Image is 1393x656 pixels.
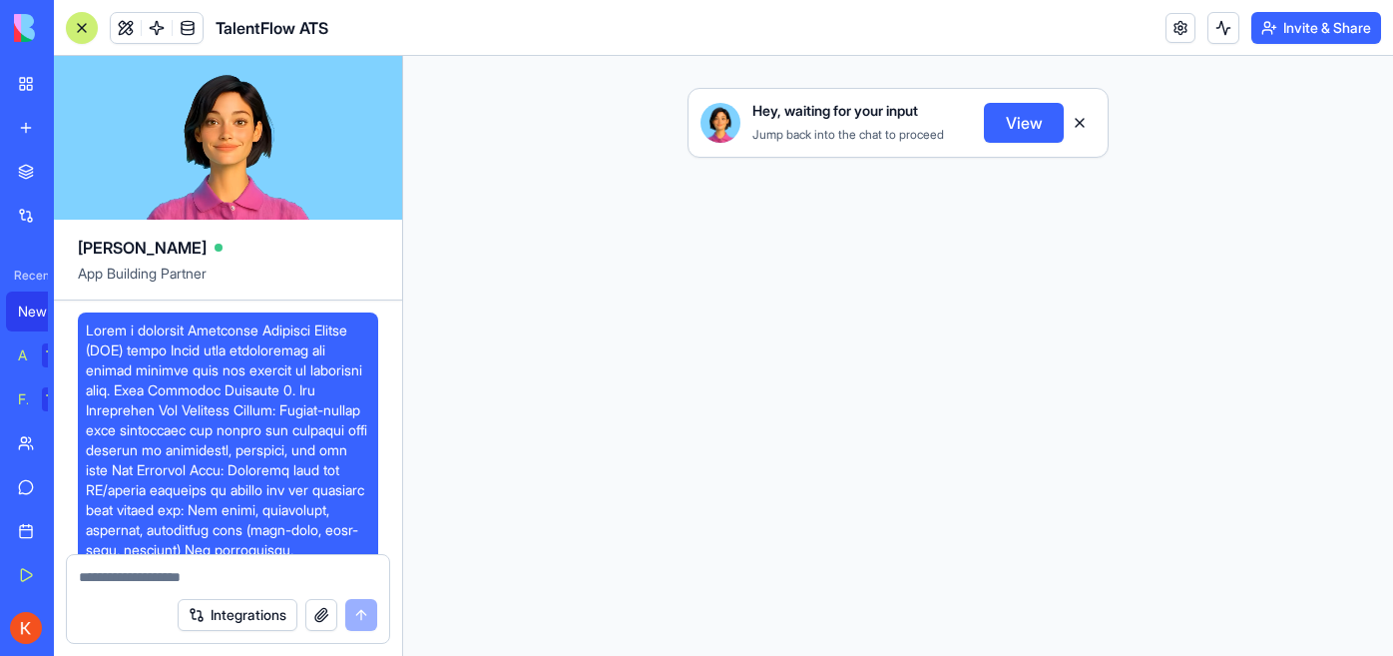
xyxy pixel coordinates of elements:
[216,16,328,40] span: TalentFlow ATS
[752,127,944,142] span: Jump back into the chat to proceed
[6,379,86,419] a: Feedback FormTRY
[6,292,86,331] a: New App
[42,387,74,411] div: TRY
[984,103,1064,143] button: View
[18,302,74,322] div: New App
[752,101,918,121] span: Hey, waiting for your input
[42,343,74,367] div: TRY
[178,599,297,631] button: Integrations
[1251,12,1381,44] button: Invite & Share
[6,335,86,375] a: AI Logo GeneratorTRY
[18,345,28,365] div: AI Logo Generator
[6,268,48,284] span: Recent
[78,264,378,300] span: App Building Partner
[10,612,42,644] img: ACg8ocJZVuGrhoF-G0-YWwxWRLGJK-HIqwOfAkVDufLZAk_upLMBVQ=s96-c
[78,236,207,260] span: [PERSON_NAME]
[14,14,138,42] img: logo
[700,103,740,143] img: Ella_00000_wcx2te.png
[18,389,28,409] div: Feedback Form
